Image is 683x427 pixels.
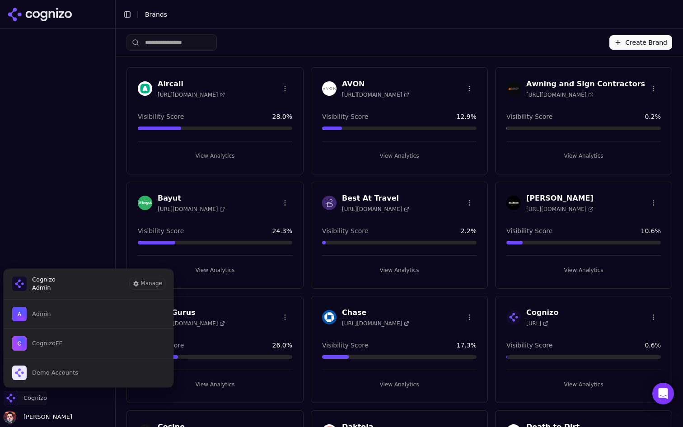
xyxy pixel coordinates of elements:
[20,413,72,421] span: [PERSON_NAME]
[12,336,27,351] img: CognizoFF
[645,341,661,350] span: 0.6 %
[322,196,337,210] img: Best At Travel
[322,263,477,277] button: View Analytics
[158,206,225,213] span: [URL][DOMAIN_NAME]
[4,269,173,387] div: Cognizo is active
[145,11,167,18] span: Brands
[526,91,594,99] span: [URL][DOMAIN_NAME]
[506,341,552,350] span: Visibility Score
[32,339,62,347] span: CognizoFF
[342,193,409,204] h3: Best At Travel
[322,112,368,121] span: Visibility Score
[158,193,225,204] h3: Bayut
[4,391,47,405] button: Close organization switcher
[322,149,477,163] button: View Analytics
[506,196,521,210] img: Buck Mason
[342,91,409,99] span: [URL][DOMAIN_NAME]
[526,320,548,327] span: [URL]
[32,369,78,377] span: Demo Accounts
[609,35,672,50] button: Create Brand
[12,366,27,380] img: Demo Accounts
[138,81,152,96] img: Aircall
[32,310,51,318] span: Admin
[506,310,521,324] img: Cognizo
[158,91,225,99] span: [URL][DOMAIN_NAME]
[158,79,225,89] h3: Aircall
[506,226,552,235] span: Visibility Score
[506,81,521,96] img: Awning and Sign Contractors
[158,320,225,327] span: [URL][DOMAIN_NAME]
[506,377,661,392] button: View Analytics
[342,307,409,318] h3: Chase
[342,320,409,327] span: [URL][DOMAIN_NAME]
[138,149,292,163] button: View Analytics
[32,276,56,284] span: Cognizo
[32,284,56,292] span: Admin
[457,112,477,121] span: 12.9 %
[138,263,292,277] button: View Analytics
[272,112,292,121] span: 28.0 %
[506,263,661,277] button: View Analytics
[138,196,152,210] img: Bayut
[322,377,477,392] button: View Analytics
[322,81,337,96] img: AVON
[342,79,409,89] h3: AVON
[322,310,337,324] img: Chase
[322,226,368,235] span: Visibility Score
[12,307,27,321] img: Admin
[457,341,477,350] span: 17.3 %
[3,299,174,387] div: List of all organization memberships
[158,307,225,318] h3: CarGurus
[12,277,27,291] img: Cognizo
[130,278,165,289] button: Manage
[652,383,674,404] div: Open Intercom Messenger
[4,411,16,423] img: Deniz Ozcan
[145,10,658,19] nav: breadcrumb
[138,112,184,121] span: Visibility Score
[4,411,72,423] button: Open user button
[138,377,292,392] button: View Analytics
[506,112,552,121] span: Visibility Score
[526,193,594,204] h3: [PERSON_NAME]
[272,341,292,350] span: 26.0 %
[322,341,368,350] span: Visibility Score
[641,226,661,235] span: 10.6 %
[506,149,661,163] button: View Analytics
[526,206,594,213] span: [URL][DOMAIN_NAME]
[138,226,184,235] span: Visibility Score
[23,394,47,402] span: Cognizo
[342,206,409,213] span: [URL][DOMAIN_NAME]
[526,307,558,318] h3: Cognizo
[4,391,18,405] img: Cognizo
[272,226,292,235] span: 24.3 %
[460,226,477,235] span: 2.2 %
[526,79,645,89] h3: Awning and Sign Contractors
[645,112,661,121] span: 0.2 %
